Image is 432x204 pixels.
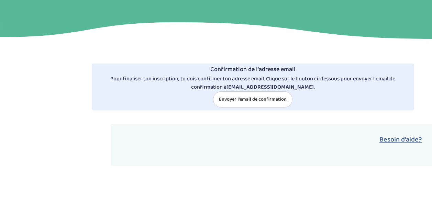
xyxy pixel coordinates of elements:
[219,95,287,103] span: Envoyer l'email de confirmation
[95,75,411,91] p: Pour finaliser ton inscription, tu dois confirmer ton adresse email. Clique sur le bouton ci-dess...
[379,134,422,145] button: Besoin d'aide?
[226,83,314,91] strong: [EMAIL_ADDRESS][DOMAIN_NAME]
[213,91,292,107] button: Envoyer l'email de confirmation
[95,66,411,73] h4: Confirmation de l'adresse email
